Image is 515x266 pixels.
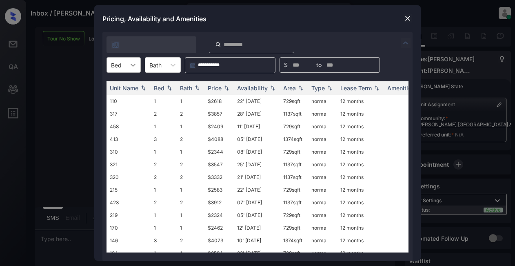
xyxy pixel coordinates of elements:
td: 11' [DATE] [234,120,280,133]
td: 729 sqft [280,95,308,107]
td: 2 [151,196,177,209]
div: Availability [237,85,268,92]
td: $2584 [204,247,234,259]
td: 729 sqft [280,247,308,259]
td: 05' [DATE] [234,133,280,145]
td: normal [308,133,337,145]
td: 321 [107,158,151,171]
td: 10' [DATE] [234,234,280,247]
td: 1 [177,183,204,196]
td: normal [308,145,337,158]
td: 2 [151,171,177,183]
td: 215 [107,183,151,196]
td: 729 sqft [280,209,308,221]
td: 2 [177,107,204,120]
td: 310 [107,145,151,158]
td: 1137 sqft [280,107,308,120]
td: $2344 [204,145,234,158]
td: 413 [107,133,151,145]
td: 2 [177,158,204,171]
td: normal [308,209,337,221]
td: normal [308,183,337,196]
td: 423 [107,196,151,209]
td: 23' [DATE] [234,247,280,259]
td: 12 months [337,247,384,259]
td: 12 months [337,133,384,145]
td: normal [308,158,337,171]
td: 1 [177,145,204,158]
img: icon-zuma [401,38,411,48]
td: $2583 [204,183,234,196]
div: Price [208,85,222,92]
td: 170 [107,221,151,234]
td: 1374 sqft [280,133,308,145]
td: 22' [DATE] [234,183,280,196]
td: 12 months [337,196,384,209]
td: $2324 [204,209,234,221]
td: 219 [107,209,151,221]
td: 2 [151,158,177,171]
td: 12 months [337,171,384,183]
td: 1 [177,120,204,133]
td: 12' [DATE] [234,221,280,234]
td: normal [308,107,337,120]
span: to [316,60,322,69]
td: 12 months [337,221,384,234]
td: normal [308,196,337,209]
td: 320 [107,171,151,183]
td: 458 [107,120,151,133]
td: normal [308,171,337,183]
td: 729 sqft [280,145,308,158]
td: normal [308,221,337,234]
td: 12 months [337,209,384,221]
td: 317 [107,107,151,120]
div: Area [283,85,296,92]
td: 1374 sqft [280,234,308,247]
img: sorting [326,85,334,91]
img: sorting [222,85,231,91]
td: 1 [151,120,177,133]
td: 12 months [337,107,384,120]
td: 1 [151,247,177,259]
img: sorting [139,85,147,91]
img: close [404,14,412,22]
td: 2 [151,107,177,120]
td: 22' [DATE] [234,95,280,107]
td: 28' [DATE] [234,107,280,120]
td: 110 [107,95,151,107]
div: Pricing, Availability and Amenities [94,5,421,32]
td: 1 [151,95,177,107]
td: 1137 sqft [280,171,308,183]
img: sorting [373,85,381,91]
td: 08' [DATE] [234,145,280,158]
div: Unit Name [110,85,138,92]
td: 1137 sqft [280,158,308,171]
img: sorting [269,85,277,91]
td: $3857 [204,107,234,120]
td: 12 months [337,95,384,107]
td: 729 sqft [280,221,308,234]
td: 1 [177,221,204,234]
td: $2618 [204,95,234,107]
td: 05' [DATE] [234,209,280,221]
td: 2 [177,196,204,209]
td: 1 [151,145,177,158]
img: sorting [193,85,201,91]
span: $ [284,60,288,69]
td: normal [308,247,337,259]
div: Amenities [387,85,415,92]
td: 2 [177,133,204,145]
td: 25' [DATE] [234,158,280,171]
td: $3547 [204,158,234,171]
td: 12 months [337,158,384,171]
div: Bath [180,85,192,92]
td: 12 months [337,234,384,247]
img: sorting [165,85,173,91]
td: 1 [151,221,177,234]
td: normal [308,234,337,247]
td: $4073 [204,234,234,247]
td: 729 sqft [280,120,308,133]
td: 12 months [337,183,384,196]
td: 3 [151,133,177,145]
td: 07' [DATE] [234,196,280,209]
